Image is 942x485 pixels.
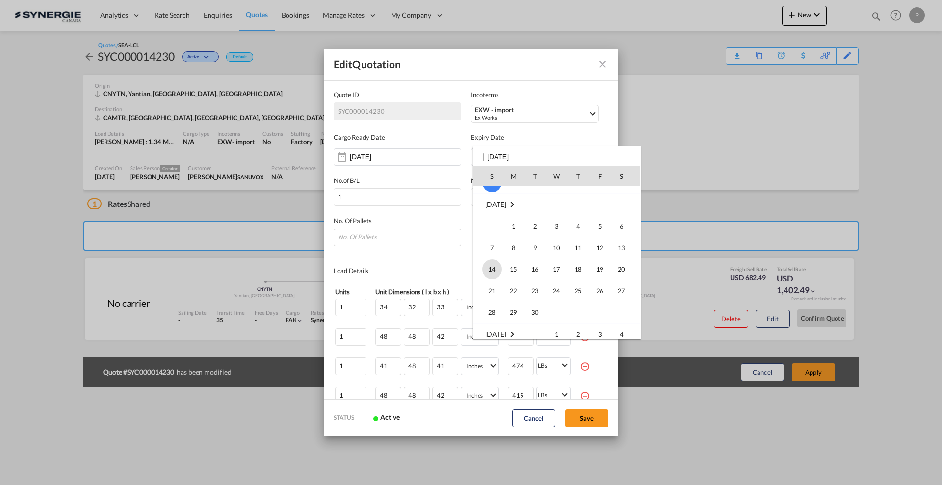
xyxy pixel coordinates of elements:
[568,323,589,345] td: Thursday October 2 2025
[568,237,589,258] td: Thursday September 11 2025
[569,238,588,257] span: 11
[503,237,524,258] td: Monday September 8 2025
[524,215,546,237] td: Tuesday September 2 2025
[589,323,611,345] td: Friday October 3 2025
[546,215,568,237] td: Wednesday September 3 2025
[503,215,524,237] td: Monday September 1 2025
[503,302,524,324] td: Monday September 29 2025
[546,166,568,186] th: W
[10,10,264,40] p: Any modification of your original rate request, such as freight dimensions, weight, transit time,...
[524,237,546,258] td: Tuesday September 9 2025
[482,259,502,279] span: 14
[504,303,523,322] span: 29
[589,215,611,237] td: Friday September 5 2025
[547,216,567,236] span: 3
[10,64,234,72] strong: * These rates are subject to future GRI/PSS/LWS unless stated otherwise.
[525,281,545,301] span: 23
[485,330,506,338] span: [DATE]
[590,325,610,344] span: 3
[504,259,523,279] span: 15
[473,237,503,258] td: Sunday September 7 2025
[524,280,546,302] td: Tuesday September 23 2025
[589,237,611,258] td: Friday September 12 2025
[589,280,611,302] td: Friday September 26 2025
[525,259,545,279] span: 16
[612,216,631,236] span: 6
[611,323,640,345] td: Saturday October 4 2025
[569,325,588,344] span: 2
[473,280,640,302] tr: Week 4
[547,259,567,279] span: 17
[10,47,264,57] p: This quotation is subject to space and equipment availability
[473,193,640,215] td: September 2025
[524,258,546,280] td: Tuesday September 16 2025
[568,280,589,302] td: Thursday September 25 2025
[612,325,631,344] span: 4
[473,237,640,258] tr: Week 2
[569,281,588,301] span: 25
[589,166,611,186] th: F
[525,303,545,322] span: 30
[589,258,611,280] td: Friday September 19 2025
[611,280,640,302] td: Saturday September 27 2025
[547,238,567,257] span: 10
[546,280,568,302] td: Wednesday September 24 2025
[612,238,631,257] span: 13
[546,258,568,280] td: Wednesday September 17 2025
[547,281,567,301] span: 24
[612,259,631,279] span: 20
[473,323,546,345] td: October 2025
[504,216,523,236] span: 1
[473,258,640,280] tr: Week 3
[473,323,640,345] tr: Week 1
[569,259,588,279] span: 18
[590,259,610,279] span: 19
[504,281,523,301] span: 22
[569,216,588,236] span: 4
[473,193,640,215] tr: Week undefined
[590,281,610,301] span: 26
[10,10,264,423] body: Editor, editor2
[611,258,640,280] td: Saturday September 20 2025
[611,237,640,258] td: Saturday September 13 2025
[611,215,640,237] td: Saturday September 6 2025
[568,215,589,237] td: Thursday September 4 2025
[503,258,524,280] td: Monday September 15 2025
[590,216,610,236] span: 5
[473,280,503,302] td: Sunday September 21 2025
[473,258,503,280] td: Sunday September 14 2025
[611,166,640,186] th: S
[473,302,503,324] td: Sunday September 28 2025
[524,166,546,186] th: T
[503,166,524,186] th: M
[590,238,610,257] span: 12
[503,280,524,302] td: Monday September 22 2025
[568,258,589,280] td: Thursday September 18 2025
[546,237,568,258] td: Wednesday September 10 2025
[525,238,545,257] span: 9
[546,323,568,345] td: Wednesday October 1 2025
[482,238,502,257] span: 7
[473,166,640,339] md-calendar: Calendar
[482,303,502,322] span: 28
[482,281,502,301] span: 21
[473,166,503,186] th: S
[10,63,264,329] p: * Transit time is given as an indication only and not guaranteed. * Subject to inspection, storag...
[473,302,640,324] tr: Week 5
[485,200,506,208] span: [DATE]
[525,216,545,236] span: 2
[612,281,631,301] span: 27
[547,325,567,344] span: 1
[473,215,640,237] tr: Week 1
[504,238,523,257] span: 8
[524,302,546,324] td: Tuesday September 30 2025
[568,166,589,186] th: T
